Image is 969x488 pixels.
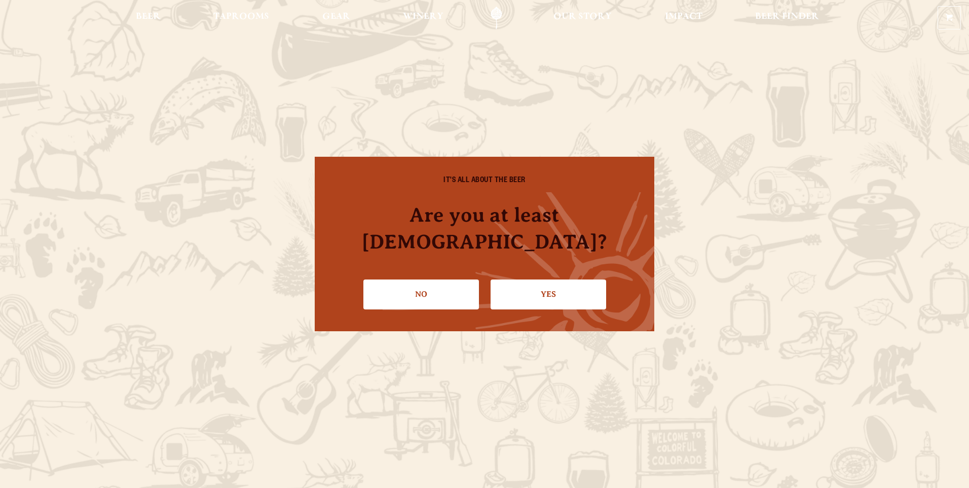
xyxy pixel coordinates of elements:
[396,7,450,29] a: Winery
[477,7,515,29] a: Odell Home
[136,13,161,21] span: Beer
[129,7,167,29] a: Beer
[553,13,612,21] span: Our Story
[322,13,350,21] span: Gear
[335,201,634,255] h4: Are you at least [DEMOGRAPHIC_DATA]?
[658,7,709,29] a: Impact
[335,177,634,186] h6: IT'S ALL ABOUT THE BEER
[403,13,443,21] span: Winery
[363,280,479,309] a: No
[207,7,276,29] a: Taprooms
[755,13,819,21] span: Beer Finder
[749,7,826,29] a: Beer Finder
[213,13,269,21] span: Taprooms
[316,7,357,29] a: Gear
[491,280,606,309] a: Confirm I'm 21 or older
[547,7,618,29] a: Our Story
[665,13,702,21] span: Impact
